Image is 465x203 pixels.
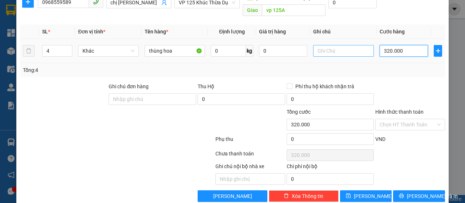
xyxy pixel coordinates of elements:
[407,192,458,200] span: [PERSON_NAME] và In
[434,45,442,57] button: plus
[42,29,48,34] span: SL
[292,82,357,90] span: Phí thu hộ khách nhận trả
[262,4,325,16] input: Dọc đường
[145,29,168,34] span: Tên hàng
[82,45,134,56] span: Khác
[399,193,404,199] span: printer
[215,173,285,185] input: Nhập ghi chú
[346,193,351,199] span: save
[246,45,253,57] span: kg
[434,48,442,54] span: plus
[198,190,267,202] button: [PERSON_NAME]
[354,192,393,200] span: [PERSON_NAME]
[219,29,245,34] span: Định lượng
[340,190,392,202] button: save[PERSON_NAME]
[198,84,214,89] span: Thu Hộ
[269,190,339,202] button: deleteXóa Thông tin
[287,162,374,173] div: Chi phí nội bộ
[292,192,323,200] span: Xóa Thông tin
[215,150,286,162] div: Chưa thanh toán
[215,135,286,148] div: Phụ thu
[380,29,405,34] span: Cước hàng
[313,45,374,57] input: Ghi Chú
[109,84,149,89] label: Ghi chú đơn hàng
[284,193,289,199] span: delete
[375,136,385,142] span: VND
[287,109,311,115] span: Tổng cước
[78,29,105,34] span: Đơn vị tính
[109,93,196,105] input: Ghi chú đơn hàng
[145,45,205,57] input: VD: Bàn, Ghế
[310,25,377,39] th: Ghi chú
[259,45,307,57] input: 0
[23,45,35,57] button: delete
[259,29,286,34] span: Giá trị hàng
[23,66,180,74] div: Tổng: 4
[213,192,252,200] span: [PERSON_NAME]
[375,109,424,115] label: Hình thức thanh toán
[243,4,262,16] span: Giao
[393,190,445,202] button: printer[PERSON_NAME] và In
[215,162,285,173] div: Ghi chú nội bộ nhà xe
